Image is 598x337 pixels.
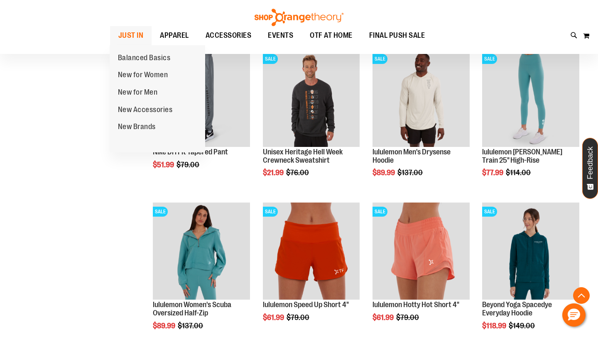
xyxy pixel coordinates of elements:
[263,54,278,64] span: SALE
[160,26,189,45] span: APPAREL
[310,26,353,45] span: OTF AT HOME
[573,287,590,304] button: Back To Top
[397,168,424,177] span: $137.00
[482,203,579,301] a: Product image for Beyond Yoga Spacedye Everyday HoodieSALE
[373,203,470,301] a: lululemon Hotty Hot Short 4"SALE
[373,313,395,322] span: $61.99
[286,168,310,177] span: $76.00
[369,26,425,45] span: FINAL PUSH SALE
[509,322,536,330] span: $149.00
[153,203,250,301] a: Product image for lululemon Womens Scuba Oversized Half ZipSALE
[373,300,459,309] a: lululemon Hotty Hot Short 4"
[482,203,579,300] img: Product image for Beyond Yoga Spacedye Everyday Hoodie
[118,88,158,98] span: New for Men
[506,168,532,177] span: $114.00
[197,26,260,45] a: ACCESSORIES
[110,49,179,67] a: Balanced Basics
[253,9,345,26] img: Shop Orangetheory
[260,26,301,45] a: EVENTS
[263,300,349,309] a: lululemon Speed Up Short 4"
[361,26,434,45] a: FINAL PUSH SALE
[153,322,176,330] span: $89.99
[153,203,250,300] img: Product image for lululemon Womens Scuba Oversized Half Zip
[176,161,201,169] span: $79.00
[118,105,173,116] span: New Accessories
[153,207,168,217] span: SALE
[268,26,293,45] span: EVENTS
[582,138,598,199] button: Feedback - Show survey
[118,122,156,133] span: New Brands
[482,207,497,217] span: SALE
[373,54,387,64] span: SALE
[373,148,451,164] a: lululemon Men's Drysense Hoodie
[482,54,497,64] span: SALE
[482,50,579,148] a: Product image for lululemon Womens Wunder Train High-Rise Tight 25inSALE
[110,101,181,119] a: New Accessories
[482,300,552,317] a: Beyond Yoga Spacedye Everyday Hoodie
[153,300,231,317] a: lululemon Women's Scuba Oversized Half-Zip
[259,46,364,198] div: product
[373,207,387,217] span: SALE
[482,322,507,330] span: $118.99
[206,26,252,45] span: ACCESSORIES
[396,313,420,322] span: $79.00
[263,203,360,300] img: Product image for lululemon Speed Up Short 4"
[263,168,285,177] span: $21.99
[482,50,579,147] img: Product image for lululemon Womens Wunder Train High-Rise Tight 25in
[110,118,164,136] a: New Brands
[153,161,175,169] span: $51.99
[110,26,152,45] a: JUST IN
[562,303,586,327] button: Hello, have a question? Let’s chat.
[287,313,311,322] span: $79.00
[301,26,361,45] a: OTF AT HOME
[373,203,470,300] img: lululemon Hotty Hot Short 4"
[368,46,474,198] div: product
[263,207,278,217] span: SALE
[263,50,360,148] a: Product image for Unisex Heritage Hell Week Crewneck SweatshirtSALE
[373,168,396,177] span: $89.99
[482,148,562,164] a: lululemon [PERSON_NAME] Train 25" High-Rise
[118,71,168,81] span: New for Women
[152,26,197,45] a: APPAREL
[263,148,343,164] a: Unisex Heritage Hell Week Crewneck Sweatshirt
[178,322,204,330] span: $137.00
[263,203,360,301] a: Product image for lululemon Speed Up Short 4"SALE
[373,50,470,147] img: Product image for lululemon Mens Drysense Hoodie Bone
[110,45,205,153] ul: JUST IN
[118,54,171,64] span: Balanced Basics
[482,168,505,177] span: $77.99
[263,50,360,147] img: Product image for Unisex Heritage Hell Week Crewneck Sweatshirt
[118,26,144,45] span: JUST IN
[110,84,166,101] a: New for Men
[373,50,470,148] a: Product image for lululemon Mens Drysense Hoodie BoneSALE
[153,148,228,156] a: Nike Dri Fit Tapered Pant
[586,147,594,179] span: Feedback
[478,46,583,198] div: product
[263,313,285,322] span: $61.99
[110,66,176,84] a: New for Women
